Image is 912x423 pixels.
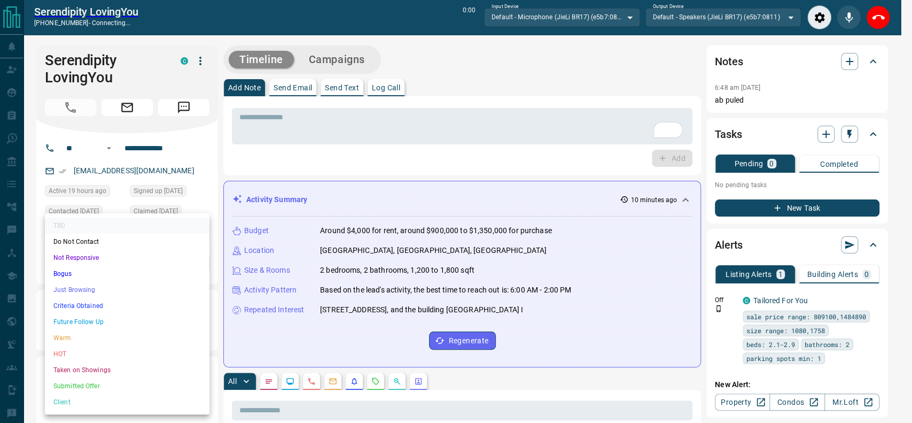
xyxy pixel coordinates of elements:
[45,282,209,298] li: Just Browsing
[45,378,209,394] li: Submitted Offer
[45,266,209,282] li: Bogus
[45,234,209,250] li: Do Not Contact
[45,394,209,410] li: Client
[45,346,209,362] li: HOT
[45,330,209,346] li: Warm
[45,314,209,330] li: Future Follow Up
[45,250,209,266] li: Not Responsive
[45,298,209,314] li: Criteria Obtained
[45,362,209,378] li: Taken on Showings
